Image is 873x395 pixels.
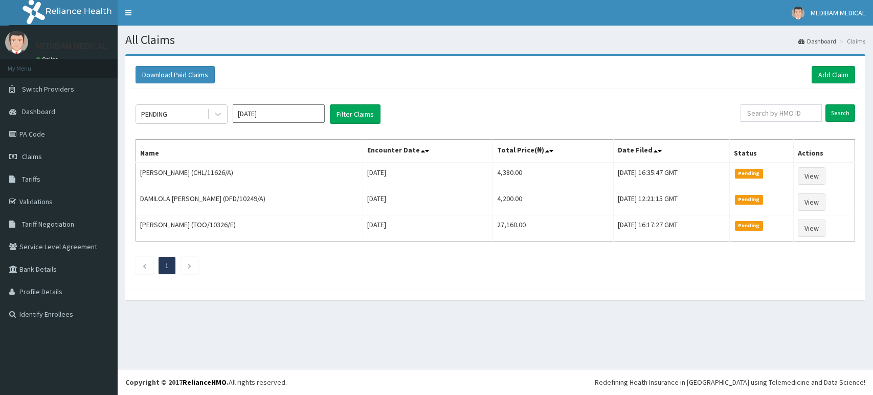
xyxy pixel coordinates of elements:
a: Page 1 is your current page [165,261,169,270]
img: User Image [792,7,804,19]
a: Add Claim [812,66,855,83]
a: RelianceHMO [183,378,227,387]
td: [DATE] 16:17:27 GMT [613,215,729,242]
a: Online [36,56,60,63]
span: Pending [735,195,763,204]
td: [DATE] [363,163,493,189]
th: Encounter Date [363,140,493,163]
td: [DATE] 12:21:15 GMT [613,189,729,215]
a: View [798,167,825,185]
div: PENDING [141,109,167,119]
th: Actions [793,140,855,163]
img: User Image [5,31,28,54]
li: Claims [837,37,865,46]
a: Dashboard [798,37,836,46]
td: 4,200.00 [493,189,614,215]
td: 27,160.00 [493,215,614,242]
span: Tariff Negotiation [22,220,74,229]
th: Date Filed [613,140,729,163]
th: Name [136,140,363,163]
span: Dashboard [22,107,55,116]
a: View [798,193,825,211]
span: Switch Providers [22,84,74,94]
th: Total Price(₦) [493,140,614,163]
td: [DATE] [363,215,493,242]
button: Download Paid Claims [136,66,215,83]
p: MEDIBAM MEDICAL [36,41,107,51]
span: Pending [735,221,763,230]
footer: All rights reserved. [118,369,873,395]
td: [PERSON_NAME] (CHL/11626/A) [136,163,363,189]
input: Search [825,104,855,122]
td: [PERSON_NAME] (TOO/10326/E) [136,215,363,242]
span: Pending [735,169,763,178]
td: [DATE] [363,189,493,215]
th: Status [729,140,793,163]
h1: All Claims [125,33,865,47]
td: DAMILOLA [PERSON_NAME] (DFD/10249/A) [136,189,363,215]
a: Next page [187,261,192,270]
strong: Copyright © 2017 . [125,378,229,387]
input: Select Month and Year [233,104,325,123]
span: Tariffs [22,174,40,184]
div: Redefining Heath Insurance in [GEOGRAPHIC_DATA] using Telemedicine and Data Science! [595,377,865,387]
a: View [798,220,825,237]
td: [DATE] 16:35:47 GMT [613,163,729,189]
td: 4,380.00 [493,163,614,189]
input: Search by HMO ID [741,104,822,122]
button: Filter Claims [330,104,380,124]
span: Claims [22,152,42,161]
a: Previous page [142,261,147,270]
span: MEDIBAM MEDICAL [811,8,865,17]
